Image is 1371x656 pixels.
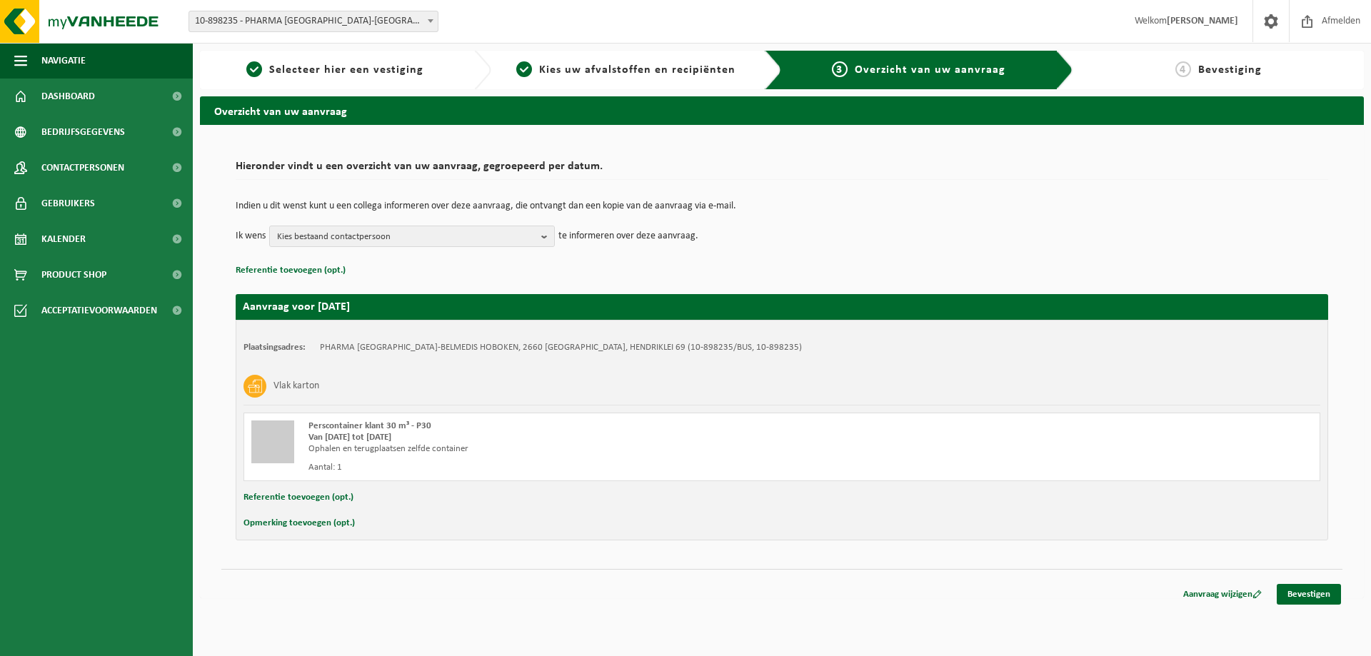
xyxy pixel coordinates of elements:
[1277,584,1341,605] a: Bevestigen
[41,186,95,221] span: Gebruikers
[246,61,262,77] span: 1
[207,61,463,79] a: 1Selecteer hier een vestiging
[539,64,735,76] span: Kies uw afvalstoffen en recipiënten
[269,226,555,247] button: Kies bestaand contactpersoon
[41,114,125,150] span: Bedrijfsgegevens
[41,79,95,114] span: Dashboard
[308,433,391,442] strong: Van [DATE] tot [DATE]
[1175,61,1191,77] span: 4
[308,443,839,455] div: Ophalen en terugplaatsen zelfde container
[41,43,86,79] span: Navigatie
[41,150,124,186] span: Contactpersonen
[1172,584,1272,605] a: Aanvraag wijzigen
[41,257,106,293] span: Product Shop
[41,221,86,257] span: Kalender
[243,301,350,313] strong: Aanvraag voor [DATE]
[236,161,1328,180] h2: Hieronder vindt u een overzicht van uw aanvraag, gegroepeerd per datum.
[832,61,848,77] span: 3
[308,421,431,430] span: Perscontainer klant 30 m³ - P30
[1167,16,1238,26] strong: [PERSON_NAME]
[269,64,423,76] span: Selecteer hier een vestiging
[41,293,157,328] span: Acceptatievoorwaarden
[516,61,532,77] span: 2
[236,226,266,247] p: Ik wens
[243,343,306,352] strong: Plaatsingsadres:
[189,11,438,31] span: 10-898235 - PHARMA BELGIUM-BELMEDIS HOBOKEN - HOBOKEN
[189,11,438,32] span: 10-898235 - PHARMA BELGIUM-BELMEDIS HOBOKEN - HOBOKEN
[243,514,355,533] button: Opmerking toevoegen (opt.)
[236,201,1328,211] p: Indien u dit wenst kunt u een collega informeren over deze aanvraag, die ontvangt dan een kopie v...
[1198,64,1262,76] span: Bevestiging
[236,261,346,280] button: Referentie toevoegen (opt.)
[320,342,802,353] td: PHARMA [GEOGRAPHIC_DATA]-BELMEDIS HOBOKEN, 2660 [GEOGRAPHIC_DATA], HENDRIKLEI 69 (10-898235/BUS, ...
[855,64,1005,76] span: Overzicht van uw aanvraag
[273,375,319,398] h3: Vlak karton
[558,226,698,247] p: te informeren over deze aanvraag.
[498,61,754,79] a: 2Kies uw afvalstoffen en recipiënten
[308,462,839,473] div: Aantal: 1
[243,488,353,507] button: Referentie toevoegen (opt.)
[277,226,536,248] span: Kies bestaand contactpersoon
[200,96,1364,124] h2: Overzicht van uw aanvraag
